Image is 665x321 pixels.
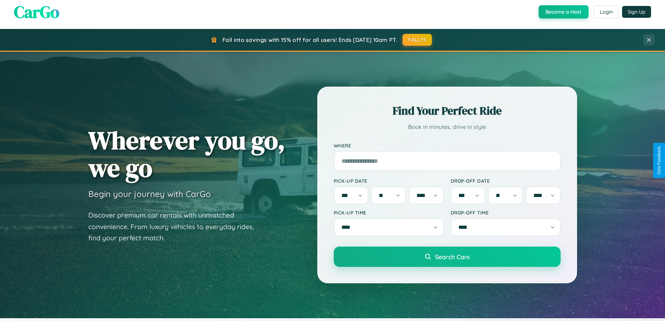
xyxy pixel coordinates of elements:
label: Drop-off Date [451,178,561,184]
h2: Find Your Perfect Ride [334,103,561,118]
label: Pick-up Time [334,210,444,216]
button: Login [594,6,619,18]
label: Pick-up Date [334,178,444,184]
label: Where [334,143,561,148]
h1: Wherever you go, we go [88,126,285,182]
span: Search Cars [435,253,470,261]
p: Discover premium car rentals with unmatched convenience. From luxury vehicles to everyday rides, ... [88,210,263,244]
button: Search Cars [334,247,561,267]
h3: Begin your journey with CarGo [88,189,211,199]
button: Become a Host [539,5,589,19]
span: CarGo [14,0,59,23]
button: FALL15 [402,34,432,46]
div: Give Feedback [657,146,662,175]
button: Sign Up [622,6,651,18]
p: Book in minutes, drive in style [334,122,561,132]
label: Drop-off Time [451,210,561,216]
span: Fall into savings with 15% off for all users! Ends [DATE] 10am PT. [222,36,397,43]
